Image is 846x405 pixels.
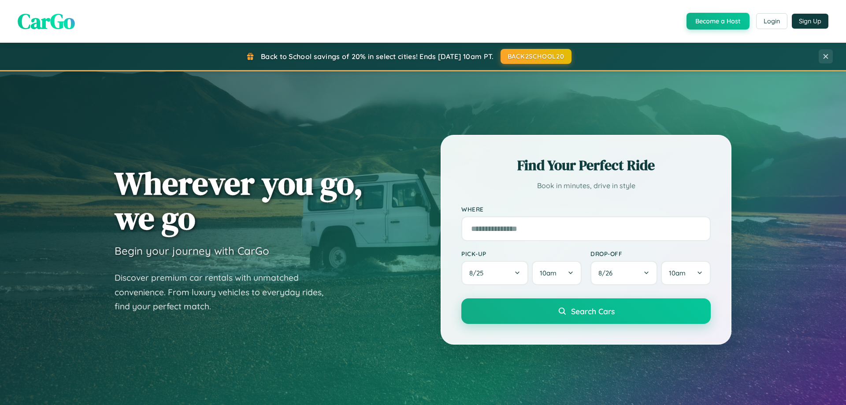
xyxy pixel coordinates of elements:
label: Where [461,205,711,213]
span: Back to School savings of 20% in select cities! Ends [DATE] 10am PT. [261,52,493,61]
button: 8/25 [461,261,528,285]
label: Pick-up [461,250,582,257]
button: BACK2SCHOOL20 [501,49,571,64]
h1: Wherever you go, we go [115,166,363,235]
span: Search Cars [571,306,615,316]
label: Drop-off [590,250,711,257]
button: 8/26 [590,261,657,285]
button: 10am [532,261,582,285]
p: Book in minutes, drive in style [461,179,711,192]
span: 10am [540,269,557,277]
h3: Begin your journey with CarGo [115,244,269,257]
span: 8 / 25 [469,269,488,277]
h2: Find Your Perfect Ride [461,156,711,175]
button: Search Cars [461,298,711,324]
button: Become a Host [686,13,750,30]
span: CarGo [18,7,75,36]
span: 10am [669,269,686,277]
button: Login [756,13,787,29]
button: Sign Up [792,14,828,29]
button: 10am [661,261,711,285]
p: Discover premium car rentals with unmatched convenience. From luxury vehicles to everyday rides, ... [115,271,335,314]
span: 8 / 26 [598,269,617,277]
